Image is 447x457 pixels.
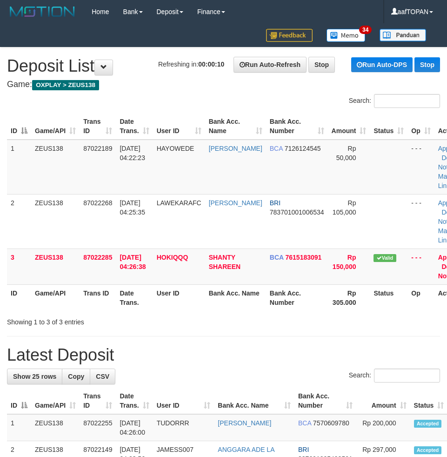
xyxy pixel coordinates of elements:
th: Amount: activate to sort column ascending [328,113,370,140]
td: 2 [7,194,31,249]
span: BRI [298,446,309,453]
span: Show 25 rows [13,373,56,380]
input: Search: [374,369,440,383]
span: BCA [270,254,284,261]
span: Accepted [414,446,442,454]
th: Bank Acc. Name: activate to sort column ascending [205,113,266,140]
img: panduan.png [380,29,426,41]
span: BCA [298,419,311,427]
td: 1 [7,140,31,195]
span: Copy 7126124545 to clipboard [285,145,321,152]
td: - - - [407,249,434,284]
a: [PERSON_NAME] [218,419,271,427]
th: Status: activate to sort column ascending [370,113,407,140]
td: 3 [7,249,31,284]
span: Copy 783701001006534 to clipboard [270,208,324,216]
th: Trans ID [80,284,116,311]
a: 34 [320,23,373,47]
a: [PERSON_NAME] [209,199,262,207]
th: Bank Acc. Number [266,284,328,311]
span: Copy 7570609780 to clipboard [313,419,349,427]
a: Run Auto-DPS [351,57,413,72]
span: BRI [270,199,280,207]
img: MOTION_logo.png [7,5,78,19]
td: - - - [407,140,434,195]
span: Accepted [414,420,442,428]
td: 1 [7,414,31,441]
th: User ID: activate to sort column ascending [153,388,214,414]
span: 34 [359,26,372,34]
th: Trans ID: activate to sort column ascending [80,113,116,140]
h1: Deposit List [7,57,440,75]
th: Bank Acc. Number: activate to sort column ascending [294,388,356,414]
span: HOKIQQQ [157,254,188,261]
label: Search: [349,369,440,383]
td: ZEUS138 [31,194,80,249]
span: 87022268 [83,199,112,207]
th: Op: activate to sort column ascending [407,113,434,140]
th: Date Trans.: activate to sort column ascending [116,388,153,414]
th: Date Trans.: activate to sort column ascending [116,113,153,140]
th: Game/API: activate to sort column ascending [31,388,80,414]
div: Showing 1 to 3 of 3 entries [7,314,179,327]
td: - - - [407,194,434,249]
span: 87022189 [83,145,112,152]
th: Op [407,284,434,311]
span: Rp 105,000 [333,199,356,216]
a: Copy [62,369,90,384]
th: ID [7,284,31,311]
th: Rp 305.000 [328,284,370,311]
a: [PERSON_NAME] [209,145,262,152]
span: OXPLAY > ZEUS138 [32,80,99,90]
img: Button%20Memo.svg [327,29,366,42]
a: Stop [414,57,440,72]
span: [DATE] 04:25:35 [120,199,145,216]
span: Rp 50,000 [336,145,356,161]
th: Bank Acc. Name [205,284,266,311]
th: Bank Acc. Name: activate to sort column ascending [214,388,294,414]
td: Rp 200,000 [356,414,410,441]
a: Stop [308,57,335,73]
span: Rp 150,000 [333,254,356,270]
th: Game/API: activate to sort column ascending [31,113,80,140]
span: CSV [96,373,109,380]
a: CSV [90,369,115,384]
th: Trans ID: activate to sort column ascending [80,388,116,414]
th: User ID [153,284,205,311]
span: Copy [68,373,84,380]
th: User ID: activate to sort column ascending [153,113,205,140]
th: Bank Acc. Number: activate to sort column ascending [266,113,328,140]
span: Valid transaction [374,254,396,262]
span: [DATE] 04:22:23 [120,145,145,161]
th: Game/API [31,284,80,311]
a: ANGGARA ADE LA [218,446,274,453]
a: Show 25 rows [7,369,62,384]
th: ID: activate to sort column descending [7,113,31,140]
span: HAYOWEDE [157,145,194,152]
th: ID: activate to sort column descending [7,388,31,414]
a: Run Auto-Refresh [234,57,307,73]
span: [DATE] 04:26:38 [120,254,146,270]
th: Date Trans. [116,284,153,311]
td: ZEUS138 [31,249,80,284]
strong: 00:00:10 [198,60,224,68]
th: Amount: activate to sort column ascending [356,388,410,414]
td: ZEUS138 [31,414,80,441]
span: 87022285 [83,254,112,261]
label: Search: [349,94,440,108]
span: Copy 7615183091 to clipboard [285,254,321,261]
input: Search: [374,94,440,108]
th: Status [370,284,407,311]
td: 87022255 [80,414,116,441]
span: BCA [270,145,283,152]
td: [DATE] 04:26:00 [116,414,153,441]
td: TUDORRR [153,414,214,441]
span: LAWEKARAFC [157,199,201,207]
h1: Latest Deposit [7,346,440,364]
a: SHANTY SHAREEN [209,254,240,270]
h4: Game: [7,80,440,89]
td: ZEUS138 [31,140,80,195]
span: Refreshing in: [158,60,224,68]
img: Feedback.jpg [266,29,313,42]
